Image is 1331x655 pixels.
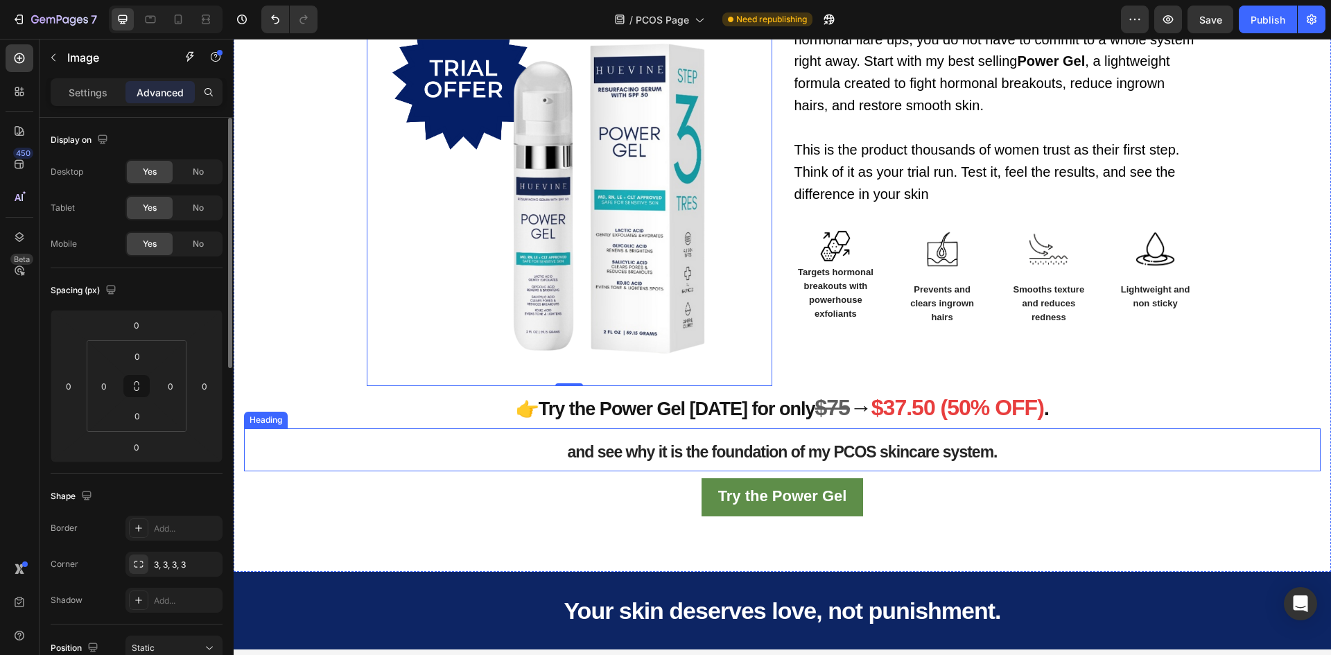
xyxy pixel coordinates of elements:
div: Heading [13,375,51,387]
span: . [810,358,815,381]
p: Settings [69,85,107,100]
strong: Power Gel [783,15,851,30]
span: No [193,166,204,178]
div: Rich Text Editor. Editing area: main [559,225,645,283]
div: Mobile [51,238,77,250]
strong: $37.50 (50% OFF) [638,356,810,381]
span: No [193,202,204,214]
div: Rich Text Editor. Editing area: main [772,242,858,286]
span: PCOS Page [636,12,689,27]
span: Your skin deserves love, not punishment. [330,559,767,585]
div: Rich Text Editor. Editing area: main [665,242,751,286]
input: 0 [123,437,150,457]
div: Beta [10,254,33,265]
s: $75 [581,356,616,381]
span: Targets hormonal breakouts with powerhouse exfoliants [564,228,640,280]
div: Add... [154,523,219,535]
div: Undo/Redo [261,6,317,33]
h2: Rich Text Editor. Editing area: main [559,295,965,324]
div: Desktop [51,166,83,178]
span: This is the product thousands of women trust as their first step. Think of it as your trial run. ... [561,103,946,163]
div: Open Intercom Messenger [1284,587,1317,620]
input: 0px [94,376,114,396]
span: Lightweight and non sticky [887,245,957,270]
span: → [616,356,638,381]
span: Smooths texture and reduces redness [780,245,851,283]
input: 0 [194,376,215,396]
div: Spacing (px) [51,281,119,300]
img: gempages_548745446370051303-2b7e4d80-a654-4d7b-a331-a4d6a9c0ade4.png [794,190,835,231]
span: Prevents and clears ingrown hairs [677,245,740,283]
div: Rich Text Editor. Editing area: main [879,242,965,272]
input: 0 [123,315,150,335]
img: gempages_548745446370051303-b9bf9aa1-4da2-4958-ba87-f25a31169ac1.png [688,190,729,231]
span: , a lightweight formula created to fight hormonal breakouts, reduce ingrown hairs, and restore sm... [561,15,937,74]
a: Try the Power Gel [468,439,630,478]
div: Shape [51,487,95,506]
span: Need republishing [736,13,807,26]
img: gempages_548745446370051303-e8baf05a-7ac6-47f9-b1d3-5535886ffbb0.png [901,190,942,231]
div: 3, 3, 3, 3 [154,559,219,571]
input: 0px [160,376,181,396]
span: Yes [143,166,157,178]
span: Save [1199,14,1222,26]
span: Static [132,643,155,653]
button: 7 [6,6,103,33]
strong: Try the Power Gel [485,448,614,466]
p: Image [67,49,170,66]
img: gempages_548745446370051303-601d9977-4e6c-4369-bac7-3b4eae2cf68b.png [584,190,619,225]
div: Display on [51,131,111,150]
div: Border [51,522,78,534]
div: Publish [1251,12,1285,27]
div: Corner [51,558,78,570]
button: Publish [1239,6,1297,33]
span: / [629,12,633,27]
div: Tablet [51,202,75,214]
span: 👉Try the Power Gel [DATE] for only [282,360,582,381]
input: 0 [58,376,79,396]
span: Yes [143,238,157,250]
iframe: Design area [234,39,1331,655]
span: No [193,238,204,250]
span: and see why it is the foundation of my PCOS skincare system. [334,404,764,422]
p: Advanced [137,85,184,100]
input: 0px [123,405,151,426]
div: 450 [13,148,33,159]
span: Yes [143,202,157,214]
input: 0px [123,346,151,367]
button: Save [1188,6,1233,33]
div: Add... [154,595,219,607]
div: Shadow [51,594,82,606]
p: 7 [91,11,97,28]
